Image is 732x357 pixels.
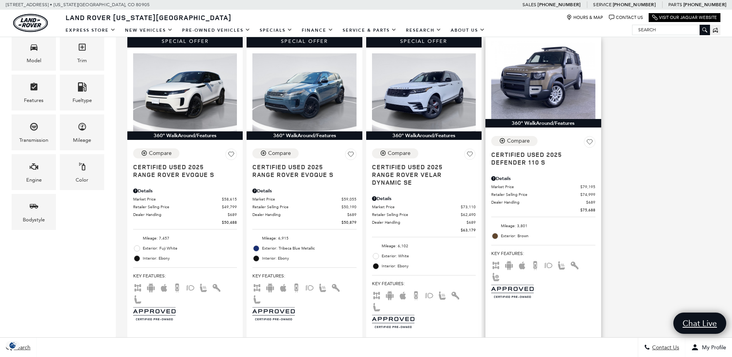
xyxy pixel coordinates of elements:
a: $50,488 [133,219,237,225]
a: Market Price $58,615 [133,196,237,202]
button: Save Vehicle [464,148,476,163]
span: Android Auto [265,284,275,290]
img: Land Rover [13,14,48,32]
span: $689 [586,199,595,205]
span: Features [29,80,39,96]
span: Android Auto [385,292,394,297]
a: $75,688 [491,207,595,213]
span: Certified Used 2025 [252,163,350,171]
span: Certified Used 2025 [372,163,470,171]
a: Market Price $73,110 [372,204,476,210]
a: Retailer Selling Price $74,999 [491,192,595,197]
span: Transmission [29,120,39,136]
div: Special Offer [127,35,243,48]
div: Special Offer [247,35,362,48]
a: Retailer Selling Price $49,799 [133,204,237,210]
span: Defender 110 S [491,158,589,166]
span: $689 [347,212,357,218]
span: Key Features : [133,272,237,280]
span: Mileage [78,120,87,136]
span: Heated Seats [318,284,327,290]
span: Certified Used 2025 [133,163,231,171]
span: Engine [29,160,39,176]
span: AWD [133,284,142,290]
section: Click to Open Cookie Consent Modal [4,341,22,349]
div: Mileage [73,136,91,144]
a: $63,179 [372,227,476,233]
span: Keyless Entry [570,262,579,267]
span: AWD [372,292,381,297]
div: Compare [507,138,530,144]
span: Interior: Ebony [262,255,356,262]
img: Opt-Out Icon [4,341,22,349]
li: Mileage: 6,102 [372,241,476,251]
span: $49,799 [222,204,237,210]
span: $689 [467,219,476,225]
span: Backup Camera [411,292,421,297]
span: Dealer Handling [133,212,228,218]
span: AWD [252,284,262,290]
a: Dealer Handling $689 [372,219,476,225]
div: Pricing Details - Range Rover Evoque S [133,187,237,194]
li: Mileage: 3,801 [491,221,595,231]
a: [PHONE_NUMBER] [538,2,580,8]
span: $74,999 [580,192,595,197]
span: Backup Camera [292,284,301,290]
a: Research [401,24,446,37]
span: Leather Seats [372,304,381,309]
div: Color [76,176,88,184]
span: $689 [228,212,237,218]
span: Model [29,41,39,56]
div: TrimTrim [60,35,104,71]
div: Model [27,56,41,65]
nav: Main Navigation [61,24,490,37]
span: Retailer Selling Price [372,212,461,218]
span: $50,879 [341,219,357,225]
button: Compare Vehicle [491,136,538,146]
span: Android Auto [504,262,514,267]
div: Compare [149,150,172,157]
button: Compare Vehicle [372,148,418,158]
span: Dealer Handling [372,219,467,225]
span: Heated Seats [438,292,447,297]
div: Trim [77,56,87,65]
span: Retailer Selling Price [133,204,222,210]
a: $50,879 [252,219,356,225]
a: Certified Used 2025Range Rover Velar Dynamic SE [372,163,476,186]
span: Backup Camera [172,284,182,290]
span: Keyless Entry [451,292,460,297]
span: Sales [522,2,536,7]
a: [PHONE_NUMBER] [683,2,726,8]
span: Exterior: Fuji White [143,245,237,252]
a: EXPRESS STORE [61,24,120,37]
div: EngineEngine [12,154,56,190]
span: Key Features : [491,249,595,258]
div: Features [24,96,44,105]
span: Apple Car-Play [517,262,527,267]
button: Save Vehicle [225,148,237,163]
span: Memory Seats [491,274,500,279]
span: Exterior: Brown [501,232,595,240]
div: Transmission [19,136,48,144]
span: Dealer Handling [491,199,586,205]
div: 360° WalkAround/Features [127,131,243,140]
a: Land Rover [US_STATE][GEOGRAPHIC_DATA] [61,13,236,22]
div: Bodystyle [23,216,45,224]
span: Heated Seats [199,284,208,290]
a: Chat Live [673,313,726,334]
a: Certified Used 2025Range Rover Evoque S [252,163,356,178]
button: Compare Vehicle [252,148,299,158]
span: Backup Camera [531,262,540,267]
span: Certified Used 2025 [491,151,589,158]
span: My Profile [699,344,726,351]
span: $75,688 [580,207,595,213]
div: Fueltype [73,96,92,105]
a: [STREET_ADDRESS] • [US_STATE][GEOGRAPHIC_DATA], CO 80905 [6,2,150,7]
button: Save Vehicle [345,148,357,163]
span: $50,488 [222,219,237,225]
div: ColorColor [60,154,104,190]
span: Bodystyle [29,200,39,216]
span: Service [593,2,611,7]
li: Mileage: 7,457 [133,233,237,243]
span: Fog Lights [305,284,314,290]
